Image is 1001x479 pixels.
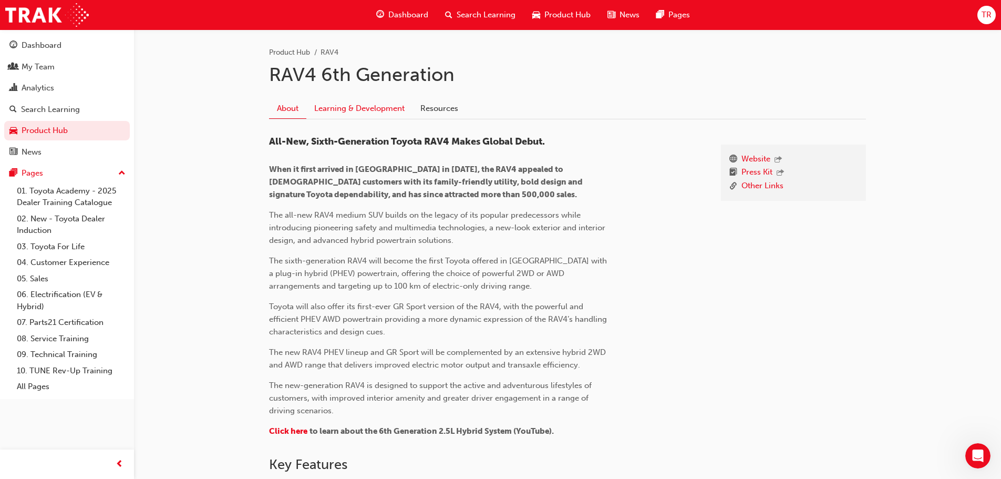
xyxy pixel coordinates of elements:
li: RAV4 [321,47,338,59]
a: Product Hub [4,121,130,140]
span: The sixth-generation RAV4 will become the first Toyota offered in [GEOGRAPHIC_DATA] with a plug-i... [269,256,609,291]
a: 03. Toyota For Life [13,239,130,255]
span: pages-icon [656,8,664,22]
a: 02. New - Toyota Dealer Induction [13,211,130,239]
a: Click here [269,426,307,436]
div: Search Learning [21,104,80,116]
span: The new RAV4 PHEV lineup and GR Sport will be complemented by an extensive hybrid 2WD and AWD ran... [269,348,608,370]
a: 09. Technical Training [13,346,130,363]
span: search-icon [445,8,452,22]
a: Press Kit [741,166,772,180]
span: news-icon [607,8,615,22]
a: search-iconSearch Learning [437,4,524,26]
span: news-icon [9,148,17,157]
span: Toyota will also offer its first-ever GR Sport version of the RAV4, with the powerful and efficie... [269,302,609,337]
span: guage-icon [376,8,384,22]
a: car-iconProduct Hub [524,4,599,26]
a: 06. Electrification (EV & Hybrid) [13,287,130,314]
span: booktick-icon [729,166,737,180]
iframe: Intercom live chat [965,443,990,468]
a: 10. TUNE Rev-Up Training [13,363,130,379]
span: outbound-icon [775,156,782,165]
span: car-icon [532,8,540,22]
a: Product Hub [269,48,310,57]
a: 01. Toyota Academy - 2025 Dealer Training Catalogue [13,183,130,211]
span: Search Learning [457,9,515,21]
a: 04. Customer Experience [13,254,130,271]
span: When it first arrived in [GEOGRAPHIC_DATA] in [DATE], the RAV4 appealed to [DEMOGRAPHIC_DATA] cus... [269,165,584,199]
span: prev-icon [116,458,123,471]
button: DashboardMy TeamAnalyticsSearch LearningProduct HubNews [4,34,130,164]
a: Website [741,153,770,167]
a: Learning & Development [306,98,412,118]
span: The new-generation RAV4 is designed to support the active and adventurous lifestyles of customers... [269,381,594,415]
a: guage-iconDashboard [368,4,437,26]
span: All-New, Sixth-Generation Toyota RAV4 Makes Global Debut. [269,136,545,147]
a: 07. Parts21 Certification [13,314,130,331]
span: car-icon [9,126,17,136]
div: Pages [22,167,43,179]
a: All Pages [13,379,130,395]
button: TR [977,6,996,24]
span: to learn about the 6th Generation 2.5L Hybrid System (YouTube). [309,426,554,436]
a: Dashboard [4,36,130,55]
a: My Team [4,57,130,77]
span: chart-icon [9,84,17,93]
span: search-icon [9,105,17,115]
div: Analytics [22,82,54,94]
div: My Team [22,61,55,73]
span: Dashboard [388,9,428,21]
span: News [620,9,639,21]
span: guage-icon [9,41,17,50]
h2: Key Features [269,456,866,473]
a: 08. Service Training [13,331,130,347]
a: Search Learning [4,100,130,119]
a: Resources [412,98,466,118]
img: Trak [5,3,89,27]
a: 05. Sales [13,271,130,287]
span: Product Hub [544,9,591,21]
a: news-iconNews [599,4,648,26]
button: Pages [4,164,130,183]
span: up-icon [118,167,126,180]
a: News [4,142,130,162]
div: Dashboard [22,39,61,52]
div: News [22,146,42,158]
span: The all-new RAV4 medium SUV builds on the legacy of its popular predecessors while introducing pi... [269,210,607,245]
span: Pages [668,9,690,21]
a: Analytics [4,78,130,98]
a: Other Links [741,180,783,193]
a: About [269,98,306,119]
span: pages-icon [9,169,17,178]
span: people-icon [9,63,17,72]
span: link-icon [729,180,737,193]
span: outbound-icon [777,169,784,178]
span: TR [982,9,992,21]
a: pages-iconPages [648,4,698,26]
h1: RAV4 6th Generation [269,63,866,86]
span: www-icon [729,153,737,167]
